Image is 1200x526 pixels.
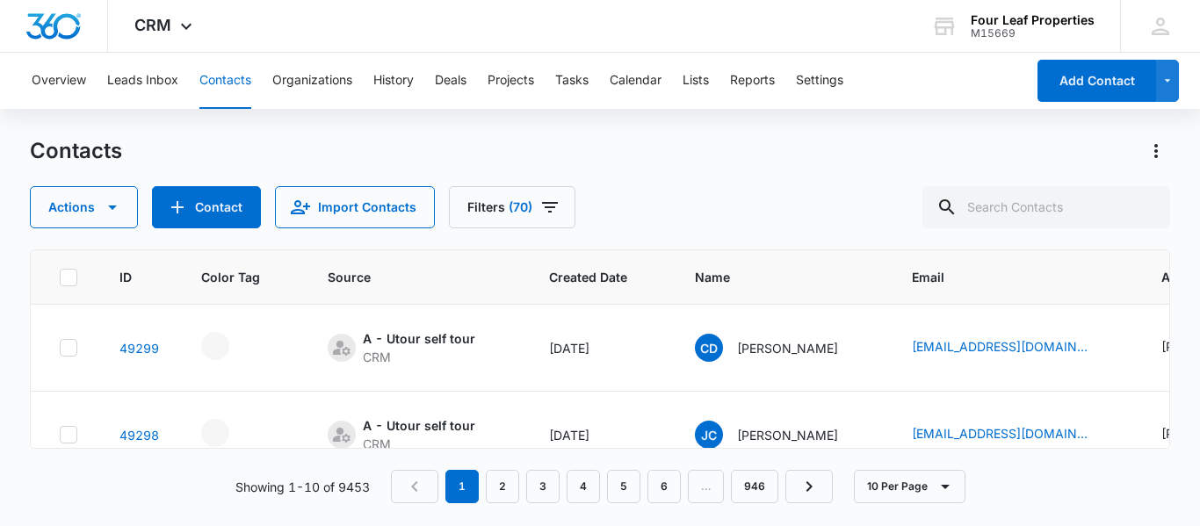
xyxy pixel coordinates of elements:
div: [DATE] [549,426,653,444]
span: CD [695,334,723,362]
div: A - Utour self tour [363,416,475,435]
a: Navigate to contact details page for Catie Dufek [119,341,159,356]
a: Page 3 [526,470,560,503]
div: Source - [object Object] - Select to Edit Field [328,416,507,453]
button: Actions [1142,137,1170,165]
a: Navigate to contact details page for James Cornett [119,428,159,443]
button: Contacts [199,53,251,109]
div: CRM [363,435,475,453]
span: Source [328,268,481,286]
span: Created Date [549,268,627,286]
nav: Pagination [391,470,833,503]
a: [EMAIL_ADDRESS][DOMAIN_NAME] [912,337,1088,356]
button: Import Contacts [275,186,435,228]
div: Email - catiedufek@gmail.com - Select to Edit Field [912,337,1119,358]
a: Next Page [785,470,833,503]
button: Settings [796,53,843,109]
input: Search Contacts [922,186,1170,228]
div: account id [971,27,1095,40]
button: 10 Per Page [854,470,965,503]
button: Leads Inbox [107,53,178,109]
span: CRM [134,16,171,34]
h1: Contacts [30,138,122,164]
div: Name - James Cornett - Select to Edit Field [695,421,870,449]
a: Page 6 [647,470,681,503]
button: Filters [449,186,575,228]
button: History [373,53,414,109]
button: Deals [435,53,466,109]
button: Calendar [610,53,661,109]
div: account name [971,13,1095,27]
button: Tasks [555,53,589,109]
div: Source - [object Object] - Select to Edit Field [328,329,507,366]
a: Page 946 [731,470,778,503]
button: Actions [30,186,138,228]
a: [EMAIL_ADDRESS][DOMAIN_NAME] [912,424,1088,443]
button: Lists [683,53,709,109]
div: Email - jamescornett91@icloud.com - Select to Edit Field [912,424,1119,445]
div: - - Select to Edit Field [201,332,261,360]
span: Name [695,268,844,286]
span: Color Tag [201,268,260,286]
div: A - Utour self tour [363,329,475,348]
p: [PERSON_NAME] [737,426,838,444]
span: JC [695,421,723,449]
a: Page 2 [486,470,519,503]
div: [DATE] [549,339,653,357]
button: Reports [730,53,775,109]
button: Overview [32,53,86,109]
span: Email [912,268,1094,286]
p: Showing 1-10 of 9453 [235,478,370,496]
button: Add Contact [1037,60,1156,102]
button: Projects [488,53,534,109]
span: ID [119,268,134,286]
em: 1 [445,470,479,503]
a: Page 5 [607,470,640,503]
div: CRM [363,348,475,366]
div: Name - Catie Dufek - Select to Edit Field [695,334,870,362]
div: - - Select to Edit Field [201,419,261,447]
button: Add Contact [152,186,261,228]
p: [PERSON_NAME] [737,339,838,357]
button: Organizations [272,53,352,109]
span: (70) [509,201,532,213]
a: Page 4 [567,470,600,503]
